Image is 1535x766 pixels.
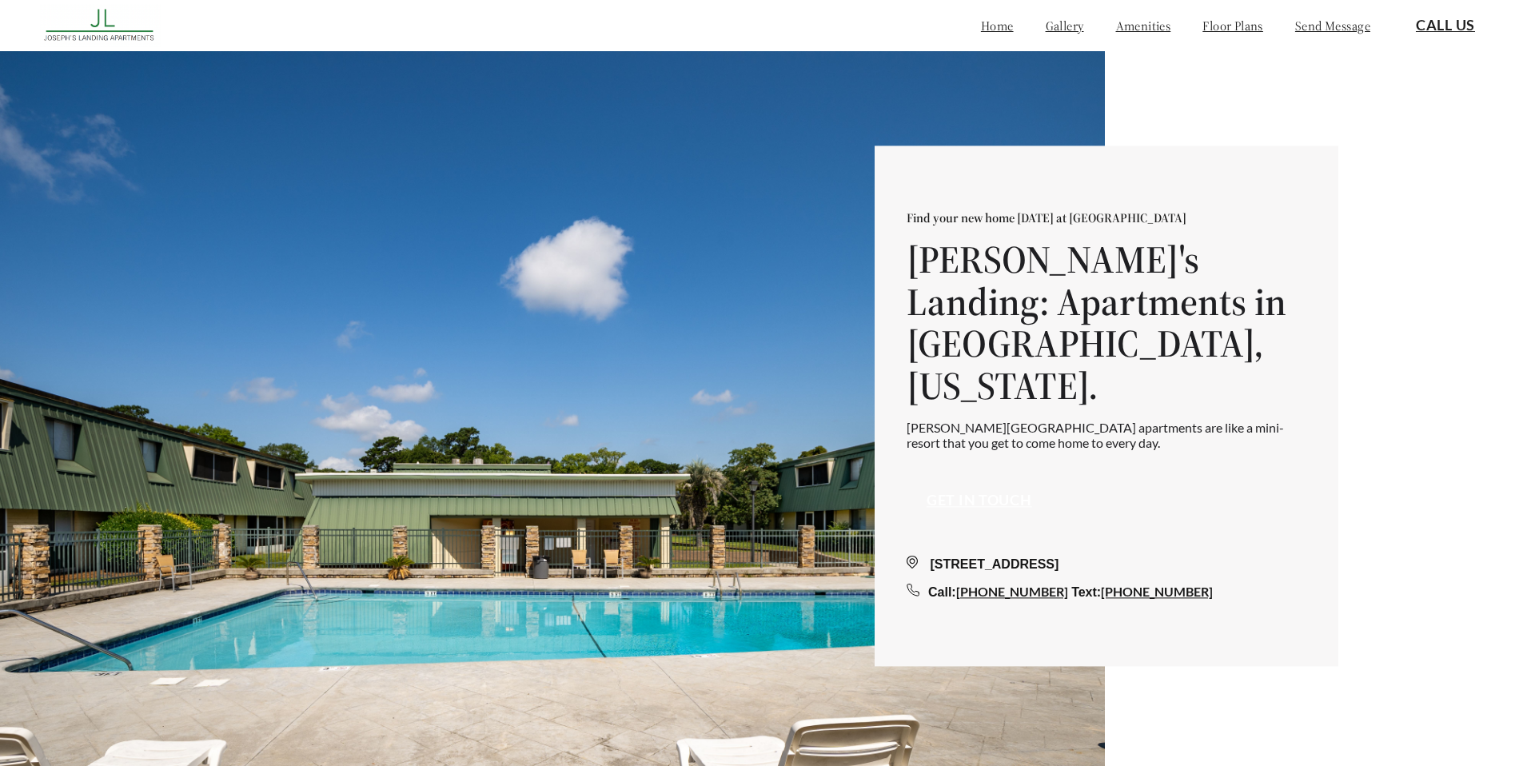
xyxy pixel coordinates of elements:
[1116,18,1171,34] a: amenities
[1396,7,1495,44] button: Call Us
[1202,18,1263,34] a: floor plans
[40,4,161,47] img: Company logo
[907,555,1306,574] div: [STREET_ADDRESS]
[1416,17,1475,34] a: Call Us
[1295,18,1370,34] a: send message
[1071,585,1101,599] span: Text:
[907,238,1306,407] h1: [PERSON_NAME]'s Landing: Apartments in [GEOGRAPHIC_DATA], [US_STATE].
[907,209,1306,225] p: Find your new home [DATE] at [GEOGRAPHIC_DATA]
[907,483,1052,520] button: Get in touch
[1046,18,1084,34] a: gallery
[1101,584,1213,599] a: [PHONE_NUMBER]
[981,18,1014,34] a: home
[907,420,1306,450] p: [PERSON_NAME][GEOGRAPHIC_DATA] apartments are like a mini-resort that you get to come home to eve...
[927,493,1032,510] a: Get in touch
[928,585,956,599] span: Call:
[956,584,1068,599] a: [PHONE_NUMBER]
